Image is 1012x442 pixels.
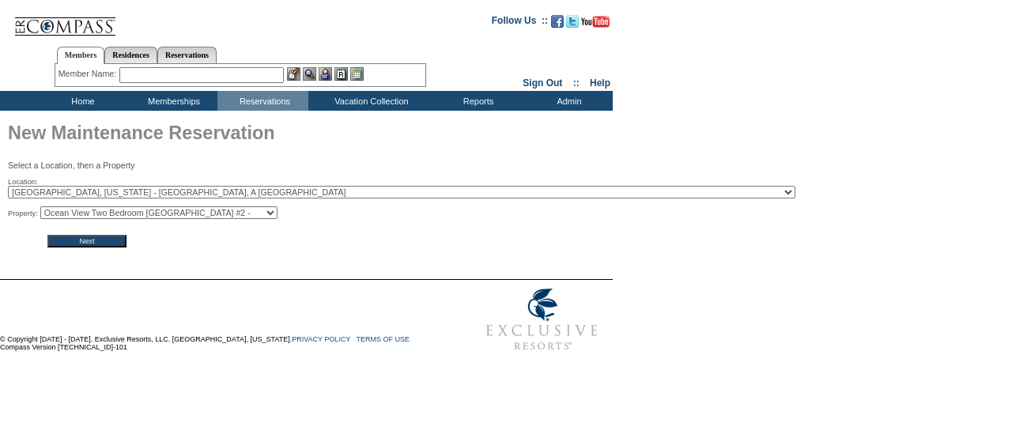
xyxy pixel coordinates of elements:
td: Home [36,91,126,111]
a: TERMS OF USE [357,335,410,343]
a: Follow us on Twitter [566,20,579,29]
td: Memberships [126,91,217,111]
a: Residences [104,47,157,63]
a: Subscribe to our YouTube Channel [581,20,610,29]
td: Reports [431,91,522,111]
span: Property: [8,209,38,218]
a: Sign Out [523,77,562,89]
td: Admin [522,91,613,111]
a: Members [57,47,105,64]
img: b_edit.gif [287,67,300,81]
td: Reservations [217,91,308,111]
img: Compass Home [13,4,116,36]
img: Impersonate [319,67,332,81]
img: View [303,67,316,81]
input: Next [47,235,126,247]
img: Reservations [334,67,348,81]
img: Subscribe to our YouTube Channel [581,16,610,28]
img: Exclusive Resorts [471,280,613,359]
img: Become our fan on Facebook [551,15,564,28]
span: Location: [8,177,38,187]
td: Vacation Collection [308,91,431,111]
a: Become our fan on Facebook [551,20,564,29]
td: Follow Us :: [492,13,548,32]
div: Member Name: [59,67,119,81]
h1: New Maintenance Reservation [8,119,613,152]
img: b_calculator.gif [350,67,364,81]
span: :: [573,77,580,89]
img: Follow us on Twitter [566,15,579,28]
a: Help [590,77,610,89]
p: Select a Location, then a Property [8,161,613,170]
a: PRIVACY POLICY [292,335,350,343]
a: Reservations [157,47,217,63]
